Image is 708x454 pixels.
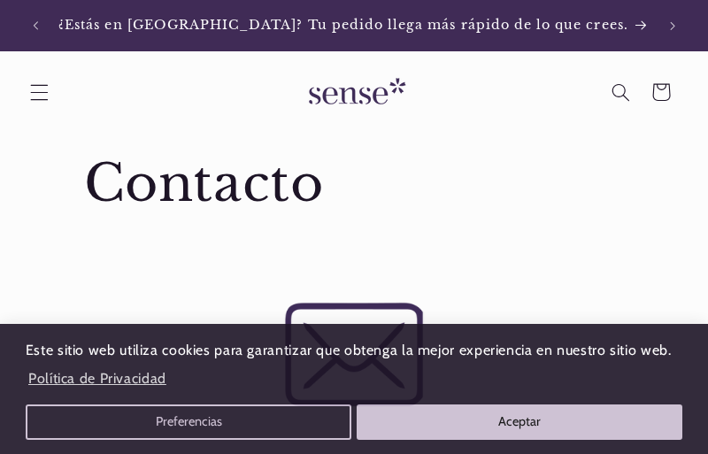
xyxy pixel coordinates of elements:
summary: Búsqueda [600,72,641,112]
button: Anuncio anterior [16,6,55,45]
h1: Contacto [84,151,625,217]
a: Política de Privacidad (opens in a new tab) [26,363,169,394]
span: Este sitio web utiliza cookies para garantizar que obtenga la mejor experiencia en nuestro sitio ... [26,342,672,358]
button: Anuncio siguiente [653,6,692,45]
img: Sense [288,67,420,118]
button: Aceptar [357,404,683,440]
button: Preferencias [26,404,352,440]
summary: Menú [19,72,59,112]
a: Sense [281,60,427,125]
span: ¿Estás en [GEOGRAPHIC_DATA]? Tu pedido llega más rápido de lo que crees. [58,17,628,33]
